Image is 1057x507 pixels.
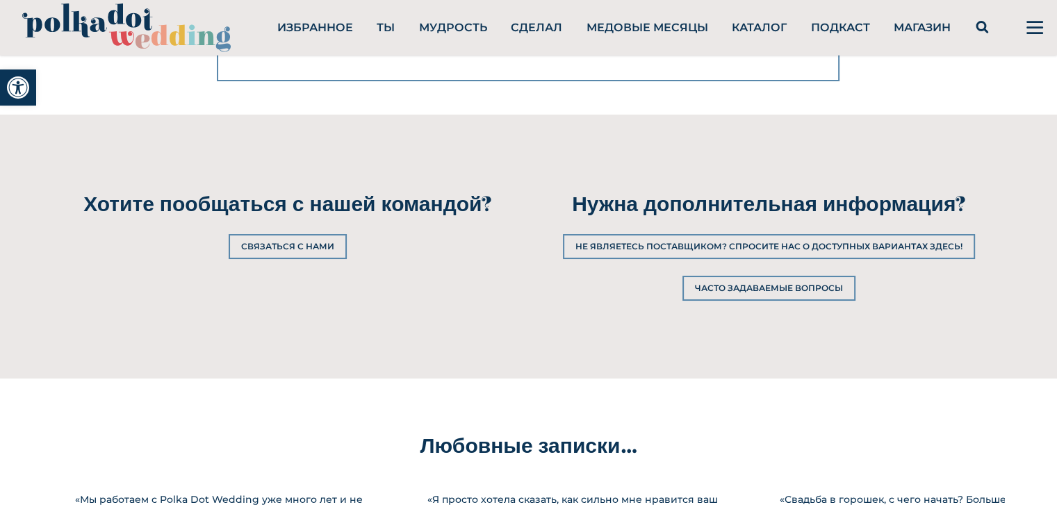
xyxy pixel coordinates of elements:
[575,241,962,251] font: Не являетесь поставщиком? Спросите нас о доступных вариантах здесь!
[563,234,975,259] a: Не являетесь поставщиком? Спросите нас о доступных вариантах здесь!
[419,21,487,34] a: Мудрость
[695,283,843,293] font: Часто задаваемые вопросы
[377,21,395,34] a: Ты
[811,21,870,34] a: Подкаст
[732,21,787,34] a: Каталог
[83,193,492,217] font: Хотите пообщаться с нашей командой?
[682,276,855,301] a: Часто задаваемые вопросы
[22,3,231,53] img: PolkaDotWedding.svg
[229,234,347,259] a: Связаться с нами
[587,21,708,34] a: Медовые месяцы
[572,193,966,217] font: Нужна дополнительная информация?
[511,21,562,34] a: Сделал
[420,435,637,458] font: Любовные записки...
[241,241,334,251] font: Связаться с нами
[277,21,353,34] a: Избранное
[894,21,951,34] a: Магазин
